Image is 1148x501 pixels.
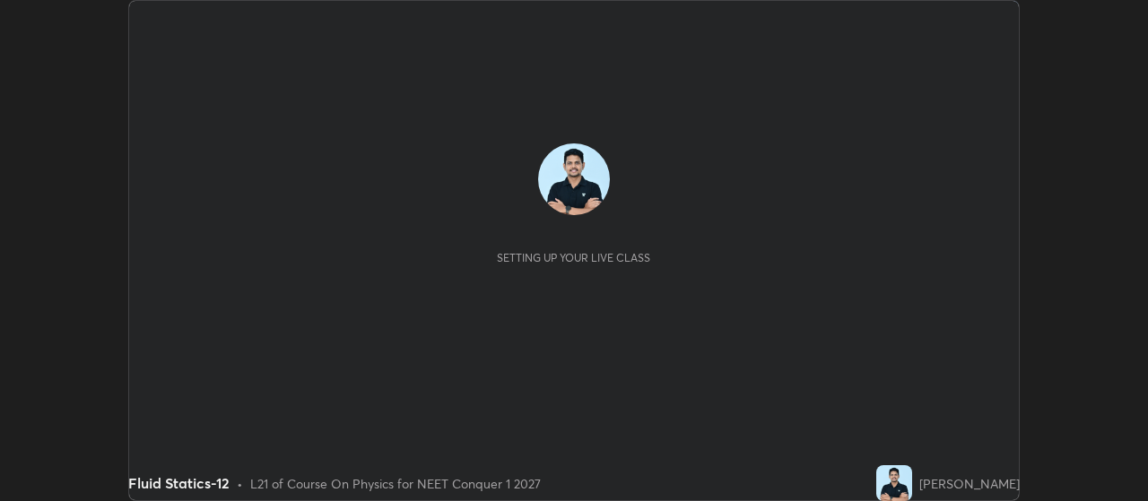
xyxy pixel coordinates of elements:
[128,472,230,494] div: Fluid Statics-12
[538,143,610,215] img: a8c2744b4dbf429fb825013d7c421360.jpg
[250,474,541,493] div: L21 of Course On Physics for NEET Conquer 1 2027
[237,474,243,493] div: •
[919,474,1020,493] div: [PERSON_NAME]
[876,465,912,501] img: a8c2744b4dbf429fb825013d7c421360.jpg
[497,251,650,264] div: Setting up your live class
